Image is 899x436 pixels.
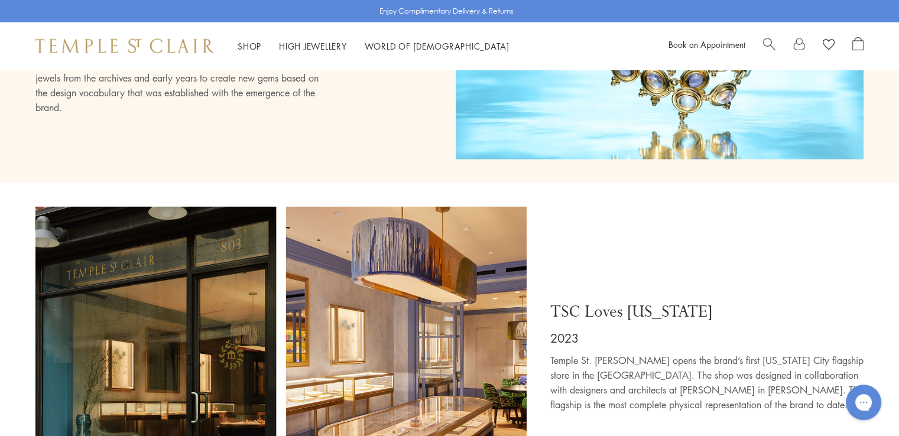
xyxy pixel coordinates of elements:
p: We return to our fine jewelry origins with Florence86, rediscovering jewels from the archives and... [35,56,331,115]
nav: Main navigation [238,39,509,54]
iframe: Gorgias live chat messenger [840,380,887,424]
a: World of [DEMOGRAPHIC_DATA]World of [DEMOGRAPHIC_DATA] [365,40,509,52]
img: Temple St. Clair [35,39,214,53]
p: Temple St. [PERSON_NAME] opens the brand’s first [US_STATE] City flagship store in the [GEOGRAPHI... [550,353,864,412]
a: Search [763,37,775,55]
a: Book an Appointment [668,38,745,50]
a: ShopShop [238,40,261,52]
a: High JewelleryHigh Jewellery [279,40,347,52]
a: View Wishlist [823,37,835,55]
p: 2023 [550,328,864,347]
p: Enjoy Complimentary Delivery & Returns [379,5,514,17]
p: TSC Loves [US_STATE] [550,301,864,323]
a: Open Shopping Bag [852,37,864,55]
